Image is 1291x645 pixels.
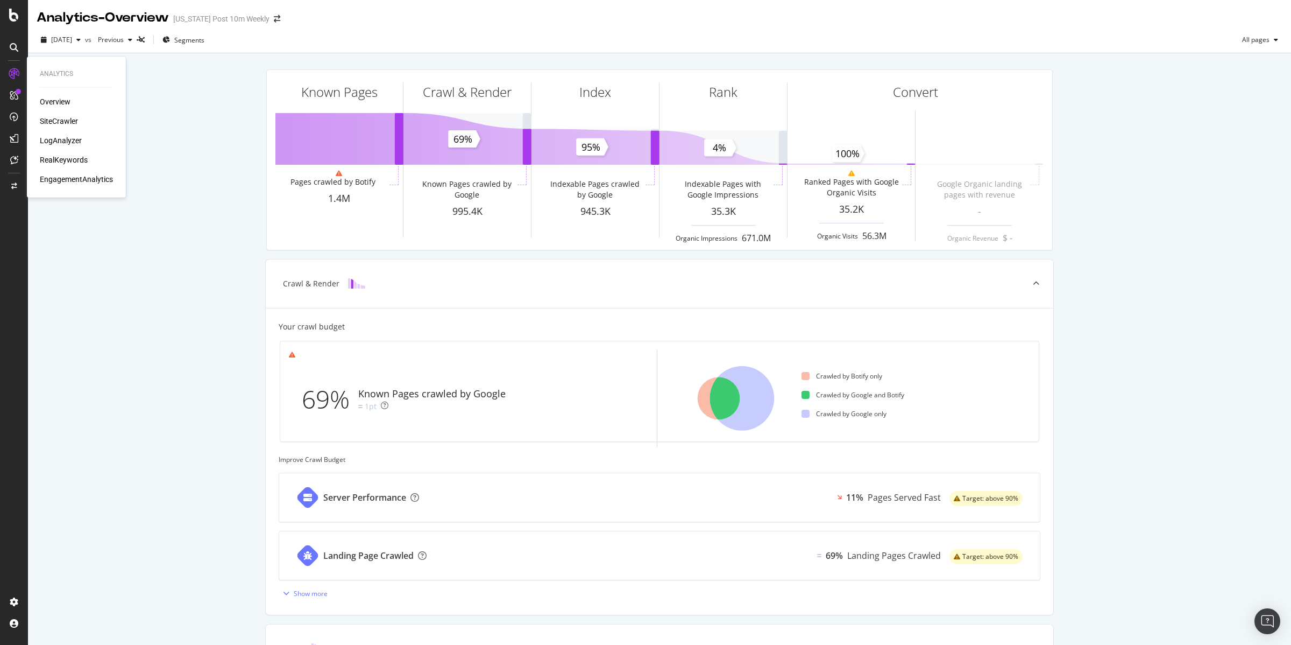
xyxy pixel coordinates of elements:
div: Crawled by Google and Botify [801,390,904,399]
span: Segments [174,36,204,45]
div: 69% [302,382,358,417]
div: Pages Served Fast [868,492,941,504]
a: Overview [40,96,70,107]
div: Index [579,83,611,101]
div: 945.3K [531,205,659,219]
div: Crawled by Google only [801,409,886,418]
div: 1.4M [275,192,403,206]
div: Indexable Pages with Google Impressions [675,179,771,200]
span: vs [85,35,94,44]
img: Equal [358,405,363,408]
span: 2025 Aug. 19th [51,35,72,44]
div: Analytics [40,69,113,79]
div: Analytics - Overview [37,9,169,27]
button: All pages [1238,31,1282,48]
div: Rank [709,83,737,101]
div: Crawl & Render [283,278,339,289]
button: Previous [94,31,137,48]
a: RealKeywords [40,155,88,165]
a: SiteCrawler [40,116,78,127]
img: Equal [817,554,821,557]
a: Server Performance11%Pages Served Fastwarning label [279,473,1040,522]
div: 671.0M [742,232,771,244]
div: Your crawl budget [279,321,345,332]
button: Segments [158,31,209,48]
div: 995.4K [403,205,531,219]
div: Landing Page Crawled [323,550,414,562]
span: Target: above 90% [962,553,1018,560]
div: Organic Impressions [676,234,737,243]
div: Known Pages crawled by Google [358,387,506,401]
div: Crawled by Botify only [801,371,882,381]
div: [US_STATE] Post 10m Weekly [173,13,269,24]
span: All pages [1238,35,1269,44]
a: Landing Page CrawledEqual69%Landing Pages Crawledwarning label [279,531,1040,580]
span: Previous [94,35,124,44]
div: arrow-right-arrow-left [274,15,280,23]
button: Show more [279,585,328,602]
div: warning label [949,549,1023,564]
div: Known Pages [301,83,378,101]
div: Landing Pages Crawled [847,550,941,562]
div: 35.3K [659,205,787,219]
button: [DATE] [37,31,85,48]
div: Show more [294,589,328,598]
div: Crawl & Render [423,83,512,101]
a: EngagementAnalytics [40,174,113,185]
div: Server Performance [323,492,406,504]
div: warning label [949,491,1023,506]
div: 1pt [365,401,377,412]
div: Known Pages crawled by Google [418,179,515,200]
div: Pages crawled by Botify [290,177,375,187]
div: Improve Crawl Budget [279,455,1040,464]
div: 69% [826,550,843,562]
div: Open Intercom Messenger [1254,608,1280,634]
img: block-icon [348,278,365,289]
span: Target: above 90% [962,495,1018,502]
div: 11% [846,492,863,504]
a: LogAnalyzer [40,135,82,146]
div: Indexable Pages crawled by Google [547,179,643,200]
